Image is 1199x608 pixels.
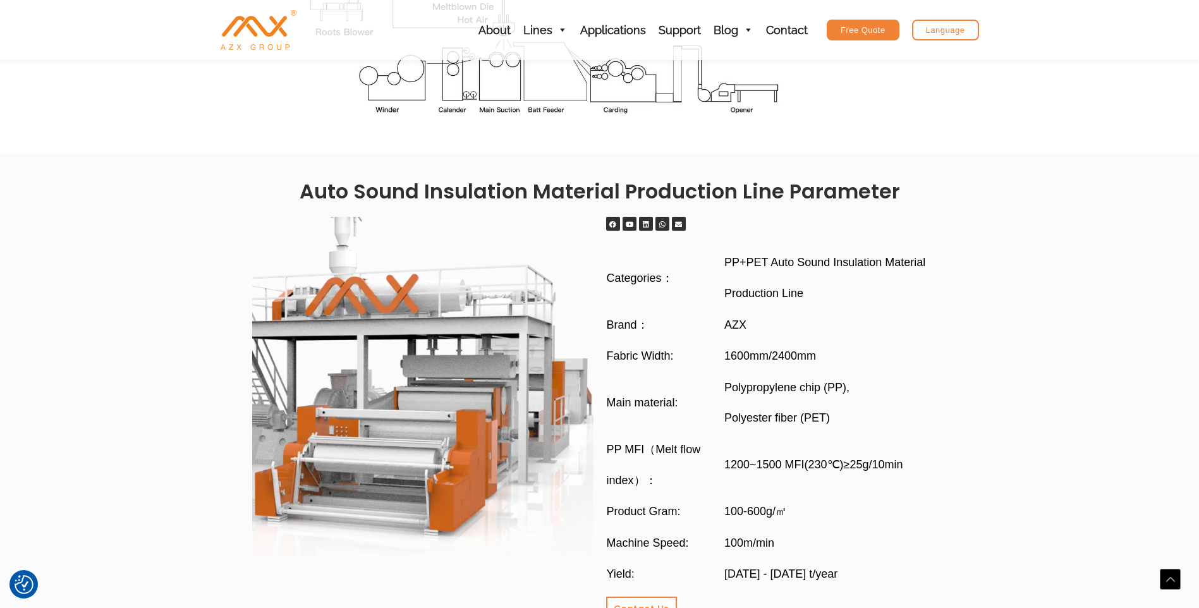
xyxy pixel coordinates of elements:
[607,496,681,527] span: Product Gram:
[724,247,947,308] span: PP+PET Auto Sound Insulation Material Production Line
[607,387,678,418] span: Main material:
[724,310,746,341] span: AZX
[724,559,837,590] span: [DATE] - [DATE] t/year
[724,528,774,559] span: 100m/min
[15,575,33,594] button: Consent Preferences
[607,528,689,559] span: Machine Speed:
[724,496,787,527] span: 100-600g/㎡
[827,20,899,40] a: Free Quote
[607,434,724,496] span: PP MFI（Melt flow index）：
[252,217,593,558] a: auto sound insulation material making machine
[607,310,648,341] span: Brand：
[724,449,903,480] span: 1200~1500 MFI(230℃)≥25g/10min
[912,20,979,40] a: Language
[607,559,635,590] span: Yield:
[607,263,673,294] span: Categories：
[724,372,849,434] span: Polypropylene chip (PP), Polyester fiber (PET)
[724,341,816,372] span: 1600mm/2400mm
[221,23,296,35] a: AZX Nonwoven Machine
[607,341,674,372] span: Fabric Width:
[246,178,954,205] h2: auto sound insulation material production line Parameter
[15,575,33,594] img: Revisit consent button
